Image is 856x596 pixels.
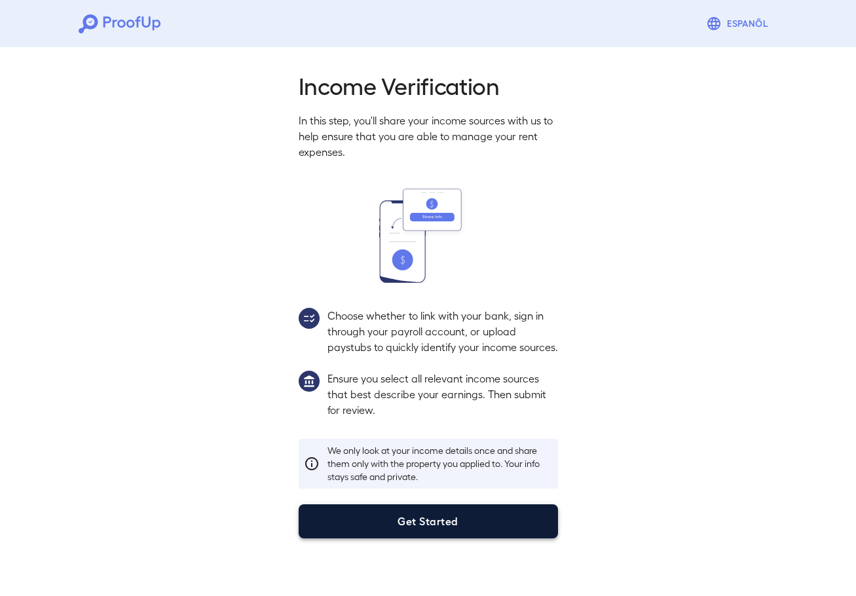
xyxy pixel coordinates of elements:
[379,189,477,283] img: transfer_money.svg
[327,308,558,355] p: Choose whether to link with your bank, sign in through your payroll account, or upload paystubs t...
[701,10,777,37] button: Espanõl
[299,113,558,160] p: In this step, you'll share your income sources with us to help ensure that you are able to manage...
[327,371,558,418] p: Ensure you select all relevant income sources that best describe your earnings. Then submit for r...
[299,308,320,329] img: group2.svg
[299,371,320,392] img: group1.svg
[299,71,558,100] h2: Income Verification
[299,504,558,538] button: Get Started
[327,444,553,483] p: We only look at your income details once and share them only with the property you applied to. Yo...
